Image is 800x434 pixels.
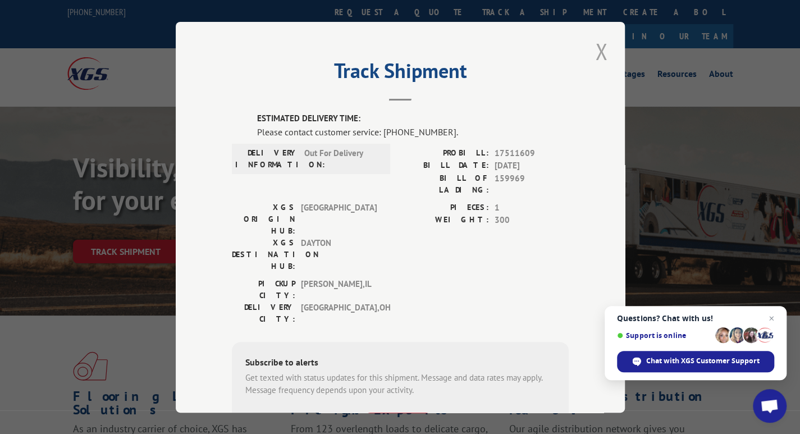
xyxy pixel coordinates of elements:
label: XGS DESTINATION HUB: [232,236,295,272]
span: Out For Delivery [304,147,380,170]
h2: Track Shipment [232,63,569,84]
label: BILL DATE: [400,159,489,172]
label: PIECES: [400,201,489,214]
label: PICKUP CITY: [232,277,295,301]
label: DELIVERY CITY: [232,301,295,325]
label: DELIVERY INFORMATION: [235,147,299,170]
a: Open chat [753,389,787,423]
span: [PERSON_NAME] , IL [301,277,377,301]
label: BILL OF LADING: [400,172,489,195]
span: 17511609 [495,147,569,159]
span: [GEOGRAPHIC_DATA] [301,201,377,236]
label: WEIGHT: [400,214,489,227]
span: [DATE] [495,159,569,172]
span: [GEOGRAPHIC_DATA] , OH [301,301,377,325]
span: Chat with XGS Customer Support [646,356,760,366]
label: XGS ORIGIN HUB: [232,201,295,236]
label: PROBILL: [400,147,489,159]
span: 159969 [495,172,569,195]
span: Support is online [617,331,711,340]
label: ESTIMATED DELIVERY TIME: [257,112,569,125]
div: Please contact customer service: [PHONE_NUMBER]. [257,125,569,138]
div: Subscribe to alerts [245,355,555,371]
span: 1 [495,201,569,214]
span: DAYTON [301,236,377,272]
span: Questions? Chat with us! [617,314,774,323]
div: Get texted with status updates for this shipment. Message and data rates may apply. Message frequ... [245,371,555,396]
span: Chat with XGS Customer Support [617,351,774,372]
span: 300 [495,214,569,227]
button: Close modal [592,36,611,67]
